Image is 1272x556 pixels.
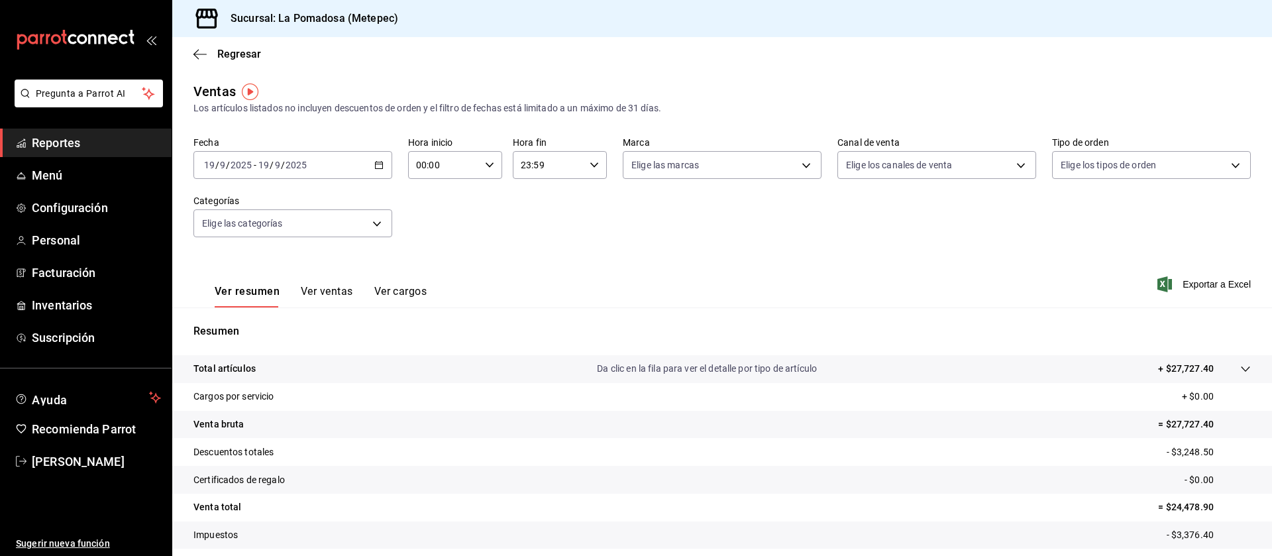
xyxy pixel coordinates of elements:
[9,96,163,110] a: Pregunta a Parrot AI
[32,264,161,282] span: Facturación
[374,285,427,307] button: Ver cargos
[846,158,952,172] span: Elige los canales de venta
[16,537,161,551] span: Sugerir nueva función
[193,196,392,205] label: Categorías
[1185,473,1251,487] p: - $0.00
[32,231,161,249] span: Personal
[193,101,1251,115] div: Los artículos listados no incluyen descuentos de orden y el filtro de fechas está limitado a un m...
[203,160,215,170] input: --
[146,34,156,45] button: open_drawer_menu
[193,445,274,459] p: Descuentos totales
[631,158,699,172] span: Elige las marcas
[623,138,821,147] label: Marca
[220,11,398,27] h3: Sucursal: La Pomadosa (Metepec)
[1158,500,1251,514] p: = $24,478.90
[1160,276,1251,292] button: Exportar a Excel
[837,138,1036,147] label: Canal de venta
[219,160,226,170] input: --
[226,160,230,170] span: /
[193,390,274,404] p: Cargos por servicio
[242,83,258,100] img: Tooltip marker
[1167,445,1251,459] p: - $3,248.50
[202,217,283,230] span: Elige las categorías
[285,160,307,170] input: ----
[597,362,817,376] p: Da clic en la fila para ver el detalle por tipo de artículo
[32,453,161,471] span: [PERSON_NAME]
[32,134,161,152] span: Reportes
[193,48,261,60] button: Regresar
[215,285,427,307] div: navigation tabs
[193,82,236,101] div: Ventas
[270,160,274,170] span: /
[230,160,252,170] input: ----
[32,199,161,217] span: Configuración
[15,80,163,107] button: Pregunta a Parrot AI
[193,473,285,487] p: Certificados de regalo
[254,160,256,170] span: -
[301,285,353,307] button: Ver ventas
[281,160,285,170] span: /
[408,138,502,147] label: Hora inicio
[1158,417,1251,431] p: = $27,727.40
[32,329,161,347] span: Suscripción
[1167,528,1251,542] p: - $3,376.40
[32,166,161,184] span: Menú
[1052,138,1251,147] label: Tipo de orden
[1061,158,1156,172] span: Elige los tipos de orden
[215,160,219,170] span: /
[1182,390,1251,404] p: + $0.00
[193,138,392,147] label: Fecha
[36,87,142,101] span: Pregunta a Parrot AI
[274,160,281,170] input: --
[32,390,144,406] span: Ayuda
[193,323,1251,339] p: Resumen
[32,296,161,314] span: Inventarios
[193,362,256,376] p: Total artículos
[217,48,261,60] span: Regresar
[32,420,161,438] span: Recomienda Parrot
[193,417,244,431] p: Venta bruta
[513,138,607,147] label: Hora fin
[215,285,280,307] button: Ver resumen
[258,160,270,170] input: --
[193,500,241,514] p: Venta total
[1158,362,1214,376] p: + $27,727.40
[193,528,238,542] p: Impuestos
